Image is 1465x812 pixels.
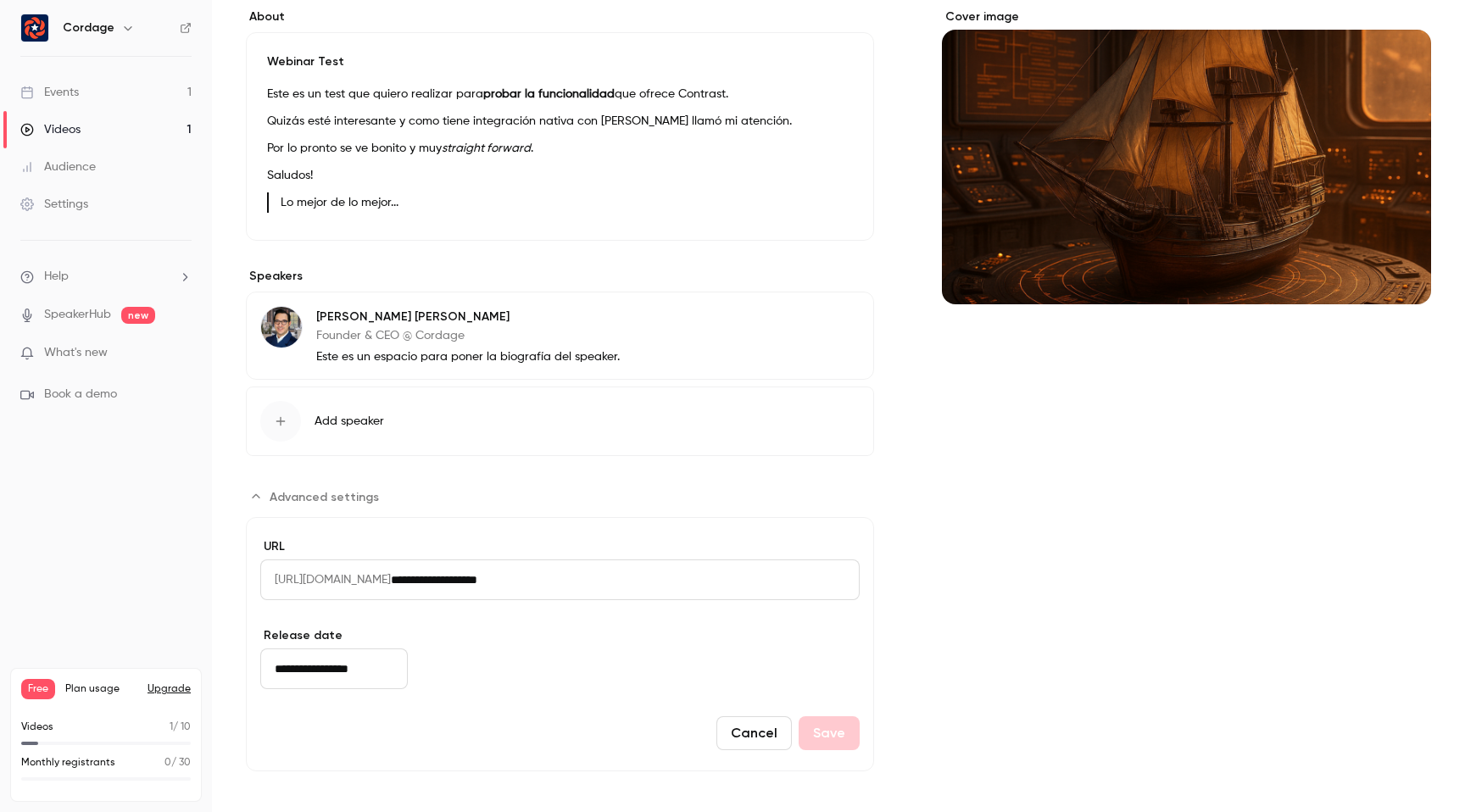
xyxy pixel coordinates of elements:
p: Este es un test que quiero realizar para que ofrece Contrast. [267,84,853,104]
span: Plan usage [65,682,137,696]
span: What's new [44,344,108,362]
span: Book a demo [44,386,117,403]
p: Lo mejor de lo mejor... [281,192,853,213]
em: straight forward [442,142,531,154]
a: SpeakerHub [44,306,111,324]
img: Alberto Garcia H [261,307,302,348]
button: Upgrade [148,682,191,696]
strong: probar la funcionalidad [483,88,615,100]
span: [URL][DOMAIN_NAME] [260,559,391,600]
p: Videos [21,720,53,735]
img: Cordage [21,14,48,42]
label: Speakers [246,268,874,285]
p: Webinar Test [267,53,853,70]
section: Advanced settings [246,483,874,771]
div: Videos [20,121,81,138]
span: 0 [164,758,171,768]
div: Audience [20,159,96,175]
li: help-dropdown-opener [20,268,192,286]
span: Advanced settings [270,488,379,506]
label: Cover image [942,8,1431,25]
section: Cover image [942,8,1431,304]
p: Por lo pronto se ve bonito y muy . [267,138,853,159]
span: Free [21,679,55,699]
p: Monthly registrants [21,755,115,770]
p: Este es un espacio para poner la biografía del speaker. [316,348,620,365]
button: Add speaker [246,387,874,456]
label: URL [260,538,860,555]
span: 1 [170,722,173,732]
span: Add speaker [315,413,384,430]
div: Events [20,84,79,101]
div: Alberto Garcia H[PERSON_NAME] [PERSON_NAME]Founder & CEO @ CordageEste es un espacio para poner l... [246,292,874,380]
p: / 10 [170,720,191,735]
p: Quizás esté interesante y como tiene integración nativa con [PERSON_NAME] llamó mi atención. [267,111,853,131]
input: Fri, Sep 12, 2025 [260,648,408,689]
label: About [246,8,874,25]
div: Settings [20,196,88,213]
p: Saludos! [267,165,853,186]
label: Release date [260,627,408,644]
button: Advanced settings [246,483,389,510]
p: Founder & CEO @ Cordage [316,327,620,344]
h6: Cordage [63,19,114,36]
p: [PERSON_NAME] [PERSON_NAME] [316,309,620,325]
button: Cancel [716,716,792,750]
p: / 30 [164,755,191,770]
span: new [121,307,155,324]
span: Help [44,268,69,286]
